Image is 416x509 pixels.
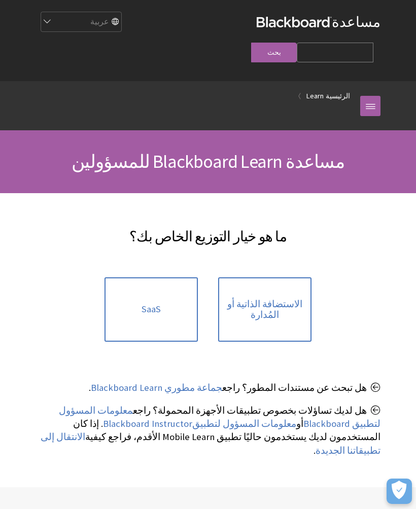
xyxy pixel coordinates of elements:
[36,404,380,457] p: هل لديك تساؤلات بخصوص تطبيقات الأجهزة المحمولة؟ راجع أو . إذا كان المستخدمون لديك يستخدمون حاليًا...
[387,479,412,504] button: فتح التفضيلات
[103,418,296,430] a: معلومات المسؤول لتطبيقBlackboard Instructor
[251,43,297,62] input: بحث
[218,277,311,342] a: الاستضافة الذاتية أو المُدارة
[40,12,121,32] select: Site Language Selector
[257,17,332,27] strong: Blackboard
[59,405,380,430] a: معلومات المسؤول لتطبيق Blackboard
[36,381,380,394] p: هل تبحث عن مستندات المطور؟ راجع .
[306,90,324,102] a: Learn
[326,90,350,102] a: الرئيسية
[36,213,380,247] h2: ما هو خيار التوزيع الخاص بك؟
[41,431,380,456] a: الانتقال إلى تطبيقاتنا الجديدة
[257,13,380,31] a: مساعدةBlackboard
[91,382,222,394] a: جماعة مطوري Blackboard Learn
[224,299,305,320] span: الاستضافة الذاتية أو المُدارة
[72,150,344,173] span: مساعدة Blackboard Learn للمسؤولين
[105,277,198,342] a: SaaS
[142,304,161,315] span: SaaS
